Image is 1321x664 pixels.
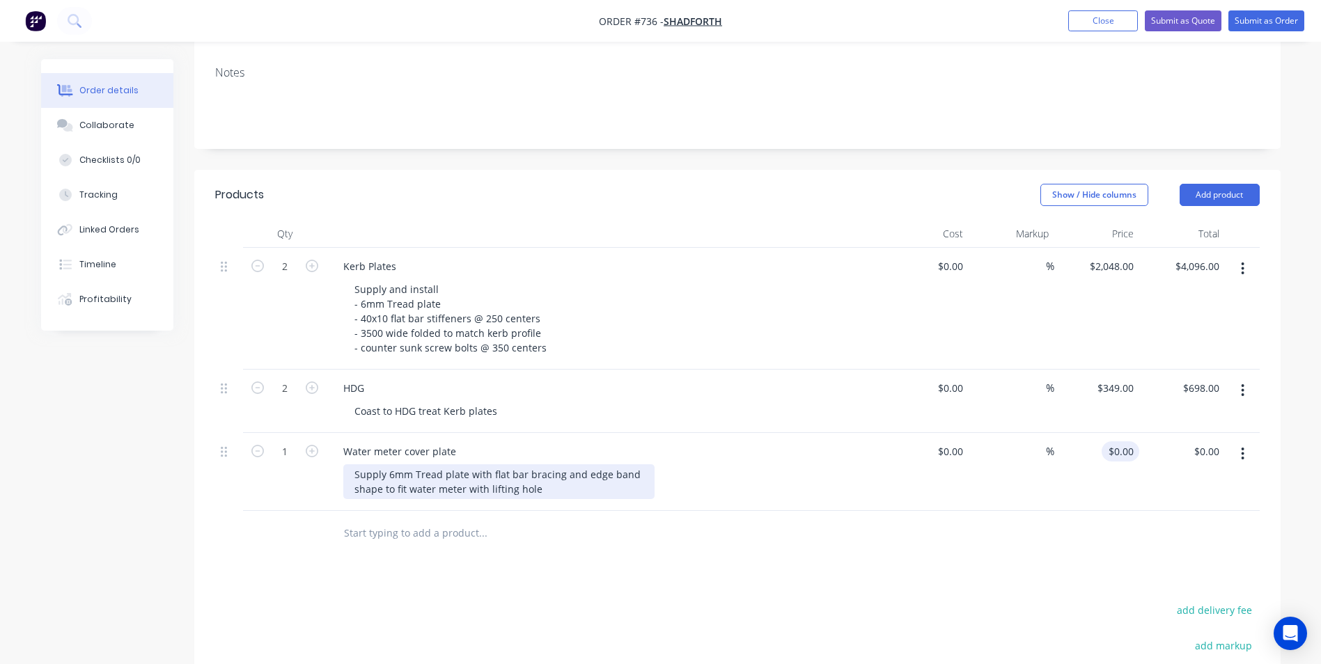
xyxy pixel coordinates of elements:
button: Close [1068,10,1138,31]
div: Total [1139,220,1225,248]
button: Collaborate [41,108,173,143]
div: Water meter cover plate [332,441,467,461]
button: Tracking [41,177,173,212]
button: Submit as Order [1228,10,1304,31]
div: Tracking [79,189,118,201]
div: Price [1054,220,1140,248]
span: % [1046,258,1054,274]
div: Collaborate [79,119,134,132]
button: Order details [41,73,173,108]
span: Order #736 - [599,15,664,28]
a: Shadforth [664,15,722,28]
button: Add product [1180,184,1260,206]
button: Submit as Quote [1145,10,1221,31]
button: Linked Orders [41,212,173,247]
div: Coast to HDG treat Kerb plates [343,401,508,421]
div: Order details [79,84,139,97]
input: Start typing to add a product... [343,519,622,547]
div: Open Intercom Messenger [1274,617,1307,650]
div: Supply 6mm Tread plate with flat bar bracing and edge band shape to fit water meter with lifting ... [343,464,655,499]
div: Cost [884,220,969,248]
div: Notes [215,66,1260,79]
button: Checklists 0/0 [41,143,173,177]
div: Kerb Plates [332,256,407,276]
div: Linked Orders [79,223,139,236]
div: Products [215,187,264,203]
button: Profitability [41,282,173,317]
button: Show / Hide columns [1040,184,1148,206]
img: Factory [25,10,46,31]
button: Timeline [41,247,173,282]
button: add markup [1188,636,1260,655]
div: Supply and install - 6mm Tread plate - 40x10 flat bar stiffeners @ 250 centers - 3500 wide folded... [343,279,558,358]
button: add delivery fee [1170,601,1260,619]
div: Profitability [79,293,132,306]
span: % [1046,380,1054,396]
div: Timeline [79,258,116,271]
div: Checklists 0/0 [79,154,141,166]
div: Qty [243,220,327,248]
div: Markup [969,220,1054,248]
div: HDG [332,378,375,398]
span: % [1046,443,1054,459]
